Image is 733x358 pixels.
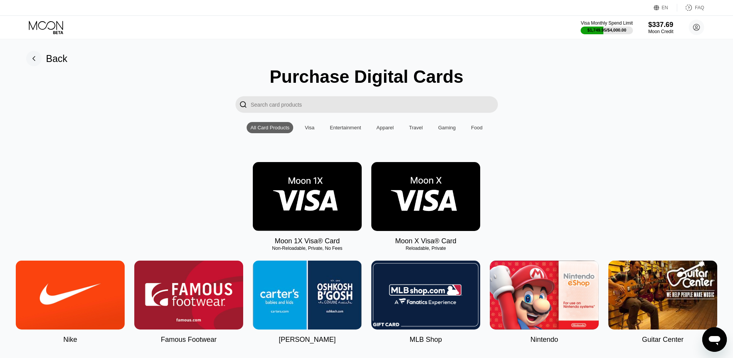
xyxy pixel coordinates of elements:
[648,21,673,34] div: $337.69Moon Credit
[239,100,247,109] div: 
[695,5,704,10] div: FAQ
[648,29,673,34] div: Moon Credit
[270,66,464,87] div: Purchase Digital Cards
[371,246,480,251] div: Reloadable, Private
[581,20,633,34] div: Visa Monthly Spend Limit$1,749.95/$4,000.00
[654,4,677,12] div: EN
[395,237,456,245] div: Moon X Visa® Card
[471,125,483,130] div: Food
[235,96,251,113] div: 
[253,246,362,251] div: Non-Reloadable, Private, No Fees
[326,122,365,133] div: Entertainment
[275,237,340,245] div: Moon 1X Visa® Card
[409,336,442,344] div: MLB Shop
[530,336,558,344] div: Nintendo
[161,336,217,344] div: Famous Footwear
[648,21,673,29] div: $337.69
[26,51,68,66] div: Back
[46,53,68,64] div: Back
[434,122,460,133] div: Gaming
[438,125,456,130] div: Gaming
[409,125,423,130] div: Travel
[588,28,626,32] div: $1,749.95 / $4,000.00
[330,125,361,130] div: Entertainment
[247,122,293,133] div: All Card Products
[642,336,683,344] div: Guitar Center
[376,125,394,130] div: Apparel
[405,122,427,133] div: Travel
[305,125,314,130] div: Visa
[702,327,727,352] iframe: Mesajlaşma penceresini başlatma düğmesi
[662,5,668,10] div: EN
[677,4,704,12] div: FAQ
[63,336,77,344] div: Nike
[250,125,289,130] div: All Card Products
[467,122,486,133] div: Food
[301,122,318,133] div: Visa
[279,336,336,344] div: [PERSON_NAME]
[372,122,397,133] div: Apparel
[581,20,633,26] div: Visa Monthly Spend Limit
[251,96,498,113] input: Search card products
